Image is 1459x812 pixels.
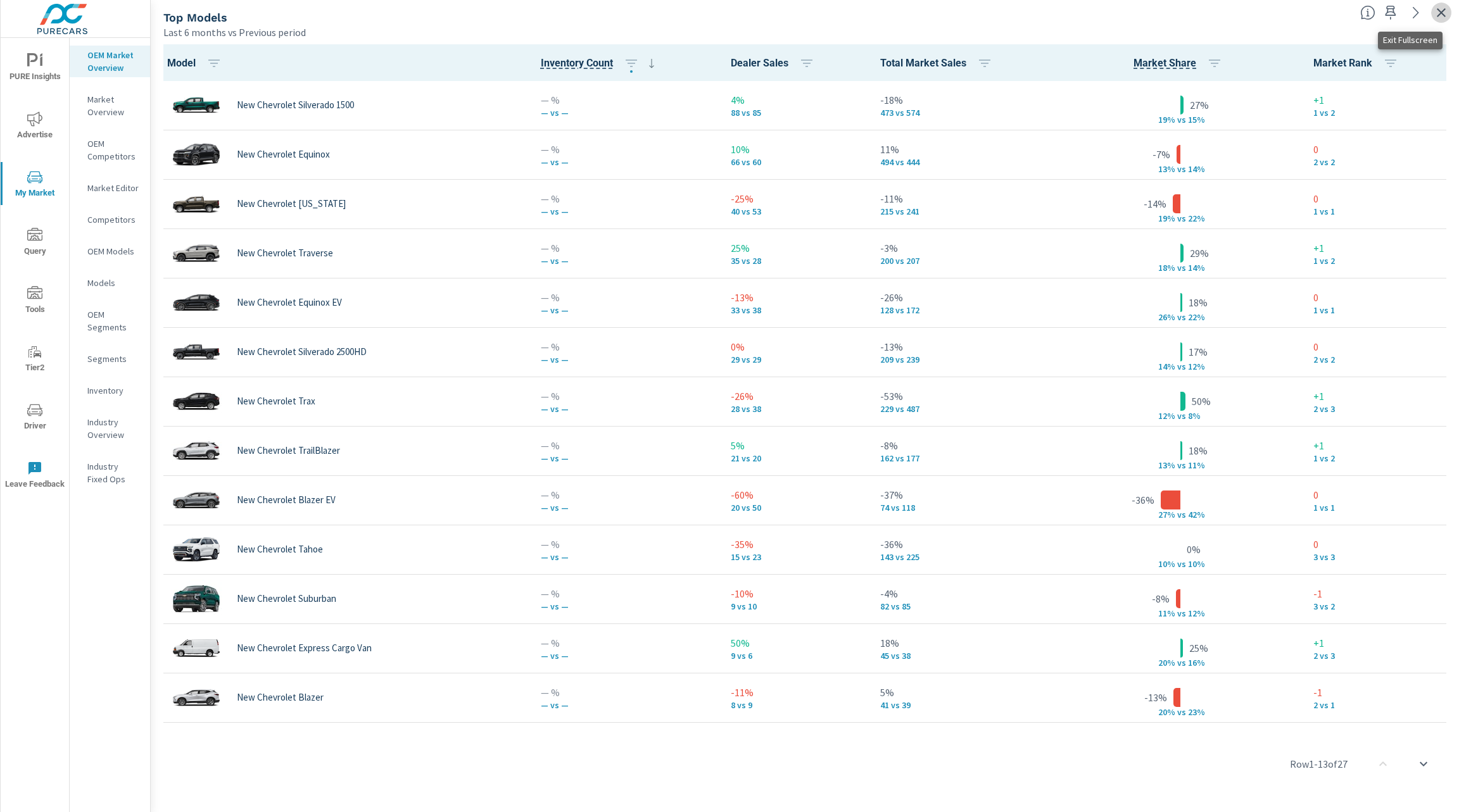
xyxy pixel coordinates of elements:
[163,25,306,40] p: Last 6 months vs Previous period
[171,135,222,173] img: glamour
[1313,92,1444,108] p: +1
[541,552,711,562] p: — vs —
[880,635,1048,651] p: 18%
[237,297,342,308] p: New Chevrolet Equinox EV
[171,382,222,420] img: glamour
[171,678,222,716] img: glamour
[87,277,140,289] p: Models
[1149,163,1182,175] p: 13% v
[880,404,1048,414] p: 229 vs 487
[1182,163,1212,175] p: s 14%
[237,346,367,358] p: New Chevrolet Silverado 2500HD
[1313,206,1444,216] p: 1 vs 1
[171,333,222,371] img: glamour
[1290,756,1348,771] p: Row 1 - 13 of 27
[4,286,65,317] span: Tools
[541,685,711,700] p: — %
[70,349,150,368] div: Segments
[541,290,711,305] p: — %
[1182,459,1212,471] p: s 11%
[70,413,150,444] div: Industry Overview
[731,438,860,453] p: 5%
[1313,56,1403,71] span: Market Rank
[237,642,372,654] p: New Chevrolet Express Cargo Van
[731,92,860,108] p: 4%
[1149,706,1182,718] p: 20% v
[1190,246,1209,261] p: 29%
[1189,344,1208,359] p: 17%
[731,487,860,503] p: -60%
[541,108,711,118] p: — vs —
[731,537,860,552] p: -35%
[541,240,711,256] p: — %
[541,503,711,513] p: — vs —
[880,339,1048,354] p: -13%
[237,593,336,604] p: New Chevrolet Suburban
[880,56,997,71] span: Total Market Sales
[731,206,860,216] p: 40 vs 53
[1408,749,1439,779] button: scroll to bottom
[171,234,222,272] img: glamour
[237,544,323,555] p: New Chevrolet Tahoe
[1149,361,1182,372] p: 14% v
[1182,114,1212,125] p: s 15%
[1149,311,1182,323] p: 26% v
[171,86,222,124] img: glamour
[237,396,315,407] p: New Chevrolet Trax
[541,601,711,611] p: — vs —
[1134,56,1227,71] span: Market Share
[1313,601,1444,611] p: 3 vs 2
[237,149,330,160] p: New Chevrolet Equinox
[1189,640,1208,656] p: 25%
[171,481,222,519] img: glamour
[1,38,69,504] div: nav menu
[541,56,613,71] span: The number of vehicles currently in dealer inventory. This does not include shared inventory, nor...
[1152,591,1170,606] p: -8%
[1313,651,1444,661] p: 2 vs 3
[237,99,354,111] p: New Chevrolet Silverado 1500
[1313,453,1444,463] p: 1 vs 2
[541,453,711,463] p: — vs —
[880,92,1048,108] p: -18%
[541,56,659,71] span: Inventory Count
[87,384,140,397] p: Inventory
[1190,97,1209,113] p: 27%
[880,305,1048,315] p: 128 vs 172
[70,381,150,400] div: Inventory
[731,552,860,562] p: 15 vs 23
[1313,108,1444,118] p: 1 vs 2
[880,206,1048,216] p: 215 vs 241
[880,601,1048,611] p: 82 vs 85
[880,354,1048,365] p: 209 vs 239
[541,404,711,414] p: — vs —
[1189,443,1208,458] p: 18%
[731,305,860,315] p: 33 vs 38
[731,290,860,305] p: -13%
[87,137,140,163] p: OEM Competitors
[87,93,140,118] p: Market Overview
[1182,509,1212,520] p: s 42%
[1313,290,1444,305] p: 0
[880,290,1048,305] p: -26%
[4,461,65,492] span: Leave Feedback
[541,142,711,157] p: — %
[1192,394,1211,409] p: 50%
[87,308,140,334] p: OEM Segments
[70,457,150,489] div: Industry Fixed Ops
[880,256,1048,266] p: 200 vs 207
[1313,635,1444,651] p: +1
[541,191,711,206] p: — %
[541,305,711,315] p: — vs —
[171,629,222,667] img: glamour
[1149,509,1182,520] p: 27% v
[1182,361,1212,372] p: s 12%
[87,416,140,441] p: Industry Overview
[880,108,1048,118] p: 473 vs 574
[87,460,140,485] p: Industry Fixed Ops
[880,685,1048,700] p: 5%
[541,586,711,601] p: — %
[163,11,227,24] h5: Top Models
[541,389,711,404] p: — %
[541,438,711,453] p: — %
[880,700,1048,710] p: 41 vs 39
